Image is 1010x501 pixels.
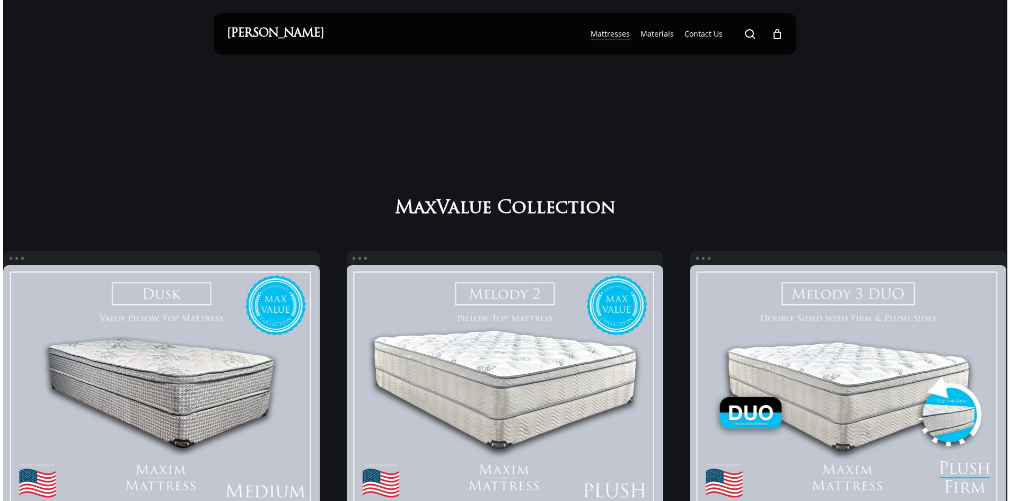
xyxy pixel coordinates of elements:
[771,28,783,40] a: Cart
[684,29,723,39] a: Contact Us
[591,29,630,39] a: Mattresses
[497,198,616,220] span: Collection
[585,13,783,55] nav: Main Menu
[390,197,620,220] h2: MaxValue Collection
[227,28,324,40] a: [PERSON_NAME]
[640,29,674,39] a: Materials
[395,198,491,220] span: MaxValue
